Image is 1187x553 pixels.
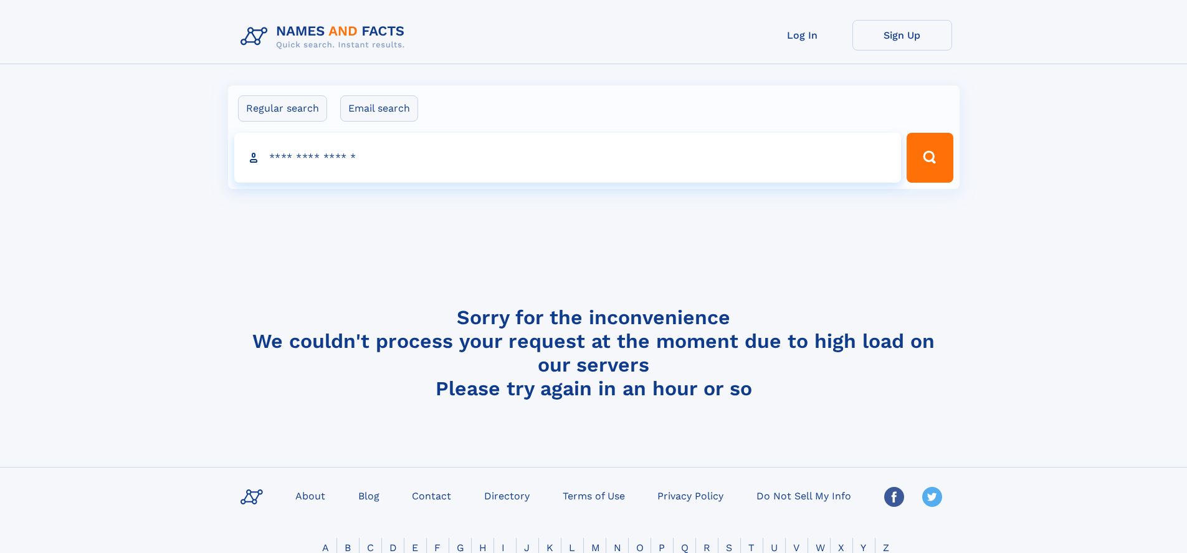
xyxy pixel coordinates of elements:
a: Terms of Use [558,486,630,504]
h4: Sorry for the inconvenience We couldn't process your request at the moment due to high load on ou... [236,305,952,400]
a: Do Not Sell My Info [751,486,856,504]
label: Regular search [238,95,327,122]
a: Directory [479,486,535,504]
img: Logo Names and Facts [236,20,415,54]
button: Search Button [907,133,953,183]
a: Sign Up [852,20,952,50]
a: About [290,486,330,504]
a: Privacy Policy [652,486,728,504]
a: Log In [753,20,852,50]
img: Twitter [922,487,942,507]
a: Contact [407,486,456,504]
img: Facebook [884,487,904,507]
label: Email search [340,95,418,122]
input: search input [234,133,902,183]
a: Blog [353,486,384,504]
